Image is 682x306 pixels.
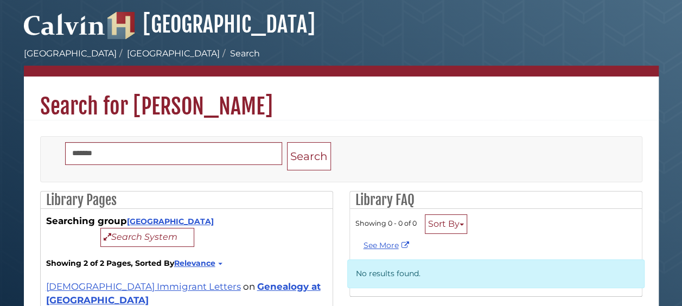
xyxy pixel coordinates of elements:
h2: Library FAQ [350,192,642,209]
a: [GEOGRAPHIC_DATA] [107,11,315,38]
span: on [243,281,255,292]
nav: breadcrumb [24,47,659,76]
a: [DEMOGRAPHIC_DATA] Immigrant Letters [46,281,241,292]
img: Hekman Library Logo [107,12,135,39]
a: [GEOGRAPHIC_DATA] [24,48,117,59]
strong: Showing 2 of 2 Pages, Sorted By [46,258,327,269]
span: Showing 0 - 0 of 0 [355,219,417,227]
img: Calvin [24,9,105,39]
a: Genealogy at [GEOGRAPHIC_DATA] [46,281,321,305]
div: Searching group [46,214,327,247]
h1: Search for [PERSON_NAME] [24,76,659,120]
a: [GEOGRAPHIC_DATA] [127,48,220,59]
a: [GEOGRAPHIC_DATA] [127,216,214,226]
h2: Library Pages [41,192,333,209]
a: Relevance [174,258,221,268]
button: Search [287,142,331,171]
a: Calvin University [24,25,105,35]
button: Sort By [425,214,467,234]
a: See More [364,240,412,250]
li: Search [220,47,260,60]
p: No results found. [347,259,645,288]
button: Search System [100,228,194,247]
